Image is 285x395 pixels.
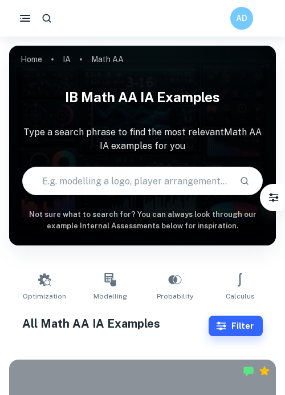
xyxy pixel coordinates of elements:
[23,165,230,197] input: E.g. modelling a logo, player arrangements, shape of an egg...
[63,51,71,67] a: IA
[235,12,249,25] h6: AD
[9,82,276,112] h1: IB Math AA IA examples
[9,209,276,232] h6: Not sure what to search for? You can always look through our example Internal Assessments below f...
[91,53,124,66] p: Math AA
[23,291,66,301] span: Optimization
[226,291,255,301] span: Calculus
[230,7,253,30] button: AD
[243,365,254,377] img: Marked
[235,171,254,191] button: Search
[93,291,127,301] span: Modelling
[262,186,285,209] button: Filter
[157,291,193,301] span: Probability
[22,315,208,332] h1: All Math AA IA Examples
[9,126,276,153] p: Type a search phrase to find the most relevant Math AA IA examples for you
[21,51,42,67] a: Home
[209,316,263,336] button: Filter
[259,365,270,377] div: Premium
